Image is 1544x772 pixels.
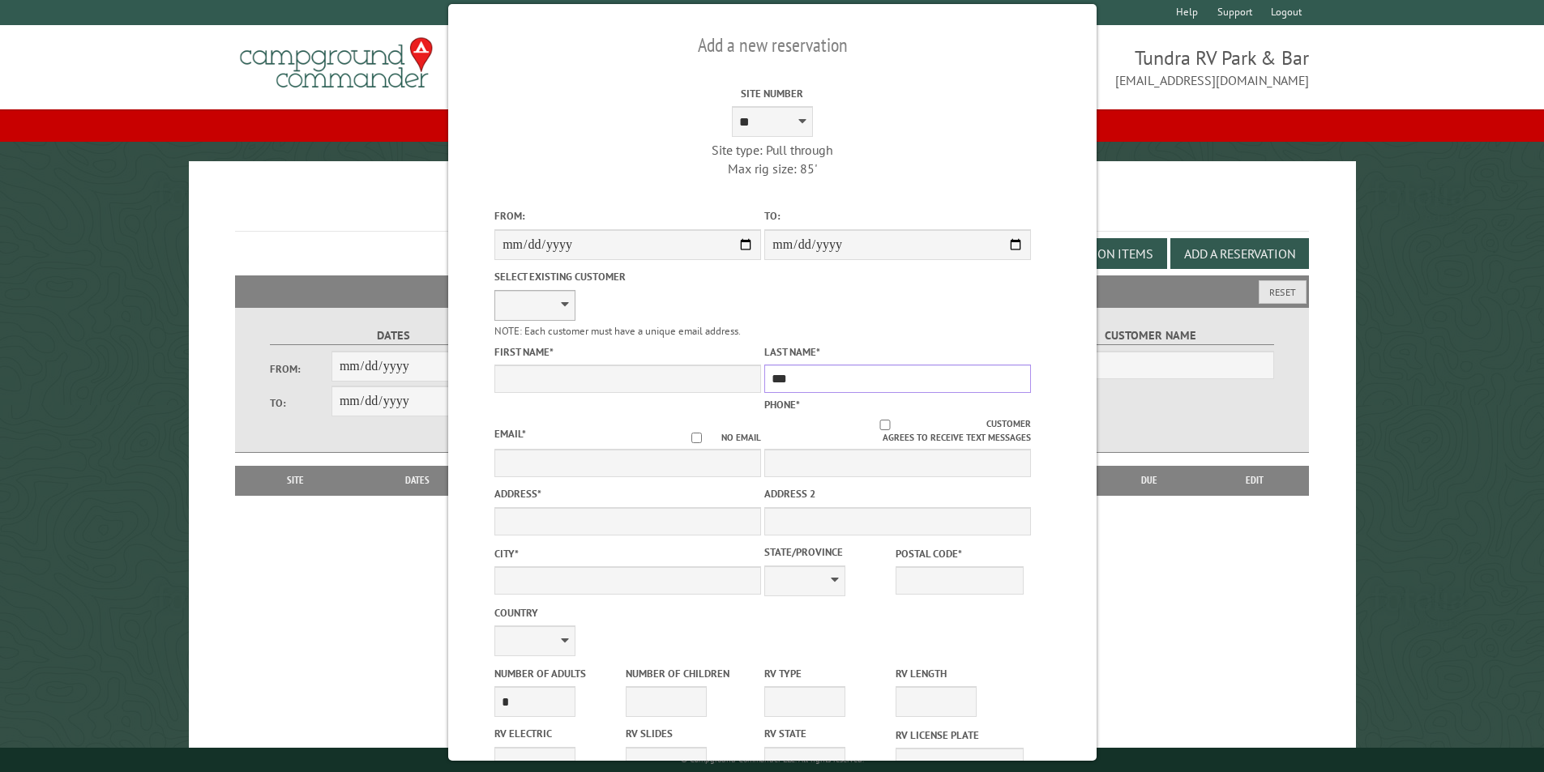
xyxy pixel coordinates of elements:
label: RV Electric [494,726,622,741]
img: Campground Commander [235,32,438,95]
button: Edit Add-on Items [1028,238,1167,269]
label: Dates [270,326,517,345]
label: Number of Adults [494,666,622,681]
label: Number of Children [626,666,754,681]
th: Due [1098,466,1200,495]
label: City [494,546,761,561]
button: Reset [1259,280,1307,304]
input: No email [672,433,721,443]
label: To: [764,208,1031,224]
h2: Add a new reservation [494,30,1050,61]
label: From: [494,208,761,224]
small: NOTE: Each customer must have a unique email address. [494,324,741,338]
th: Dates [349,466,487,495]
small: © Campground Commander LLC. All rights reserved. [681,754,864,765]
h1: Reservations [235,187,1310,232]
label: From: [270,361,331,377]
label: No email [672,431,761,445]
label: First Name [494,344,761,360]
label: Customer Name [1027,326,1274,345]
label: Country [494,605,761,621]
label: Last Name [764,344,1031,360]
label: Postal Code [896,546,1024,561]
div: Site type: Pull through [639,141,905,159]
label: Select existing customer [494,269,761,284]
label: RV Slides [626,726,754,741]
th: Site [243,466,349,495]
label: Phone [764,398,800,412]
label: RV Type [764,666,892,681]
label: Address 2 [764,486,1031,501]
label: Site Number [639,86,905,101]
div: Max rig size: 85' [639,160,905,177]
label: Address [494,486,761,501]
label: RV Length [896,666,1024,681]
h2: Filters [235,275,1310,306]
label: Customer agrees to receive text messages [764,417,1031,445]
input: Customer agrees to receive text messages [783,420,986,430]
label: Email [494,427,526,441]
label: State/Province [764,544,892,560]
label: RV License Plate [896,727,1024,743]
th: Edit [1200,466,1310,495]
label: To: [270,395,331,411]
label: RV State [764,726,892,741]
button: Add a Reservation [1170,238,1309,269]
